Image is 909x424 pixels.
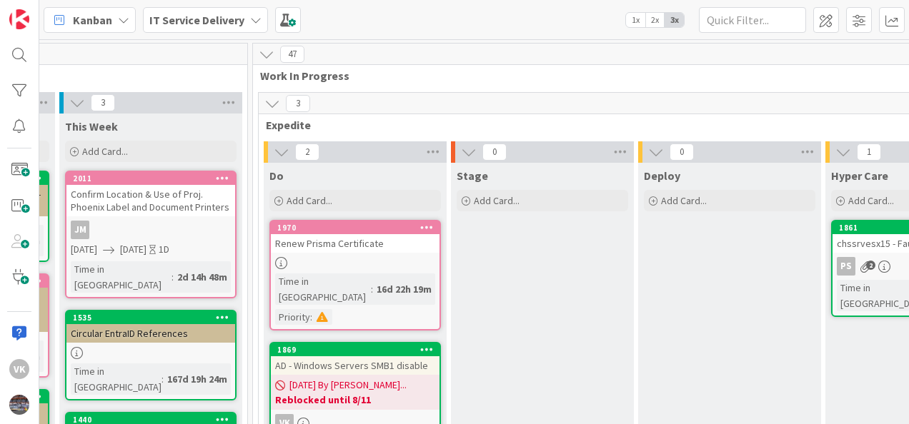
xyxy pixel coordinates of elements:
[371,281,373,297] span: :
[373,281,435,297] div: 16d 22h 19m
[66,311,235,343] div: 1535Circular EntraID References
[66,172,235,216] div: 2011Confirm Location & Use of Proj. Phoenix Label and Document Printers
[275,393,435,407] b: Reblocked until 8/11
[174,269,231,285] div: 2d 14h 48m
[65,119,118,133] span: This Week
[275,273,371,305] div: Time in [GEOGRAPHIC_DATA]
[66,185,235,216] div: Confirm Location & Use of Proj. Phoenix Label and Document Printers
[71,363,162,395] div: Time in [GEOGRAPHIC_DATA]
[269,168,284,183] span: Do
[65,171,237,298] a: 2011Confirm Location & Use of Proj. Phoenix Label and Document PrintersJM[DATE][DATE]1DTime in [G...
[857,143,881,161] span: 1
[831,168,888,183] span: Hyper Care
[271,234,439,253] div: Renew Prisma Certificate
[66,311,235,324] div: 1535
[66,221,235,239] div: JM
[289,378,407,393] span: [DATE] By [PERSON_NAME]...
[482,143,507,161] span: 0
[73,313,235,323] div: 1535
[71,221,89,239] div: JM
[271,221,439,253] div: 1970Renew Prisma Certificate
[275,309,310,325] div: Priority
[699,7,806,33] input: Quick Filter...
[73,11,112,29] span: Kanban
[271,343,439,356] div: 1869
[164,371,231,387] div: 167d 19h 24m
[848,194,894,207] span: Add Card...
[71,242,97,257] span: [DATE]
[271,343,439,375] div: 1869AD - Windows Servers SMB1 disable
[66,324,235,343] div: Circular EntraID References
[65,310,237,400] a: 1535Circular EntraID ReferencesTime in [GEOGRAPHIC_DATA]:167d 19h 24m
[277,223,439,233] div: 1970
[457,168,488,183] span: Stage
[645,13,665,27] span: 2x
[149,13,244,27] b: IT Service Delivery
[162,371,164,387] span: :
[269,220,441,330] a: 1970Renew Prisma CertificateTime in [GEOGRAPHIC_DATA]:16d 22h 19mPriority:
[474,194,520,207] span: Add Card...
[287,194,332,207] span: Add Card...
[82,145,128,158] span: Add Card...
[670,143,694,161] span: 0
[159,242,169,257] div: 1D
[280,46,304,63] span: 47
[9,395,29,415] img: avatar
[271,356,439,375] div: AD - Windows Servers SMB1 disable
[866,261,875,270] span: 2
[120,242,146,257] span: [DATE]
[286,95,310,112] span: 3
[73,173,235,183] div: 2011
[172,269,174,285] span: :
[271,221,439,234] div: 1970
[644,168,680,183] span: Deploy
[665,13,684,27] span: 3x
[295,143,319,161] span: 2
[277,345,439,355] div: 1869
[626,13,645,27] span: 1x
[66,172,235,185] div: 2011
[9,359,29,379] div: VK
[9,9,29,29] img: Visit kanbanzone.com
[310,309,312,325] span: :
[71,261,172,293] div: Time in [GEOGRAPHIC_DATA]
[661,194,707,207] span: Add Card...
[837,257,855,276] div: PS
[91,94,115,111] span: 3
